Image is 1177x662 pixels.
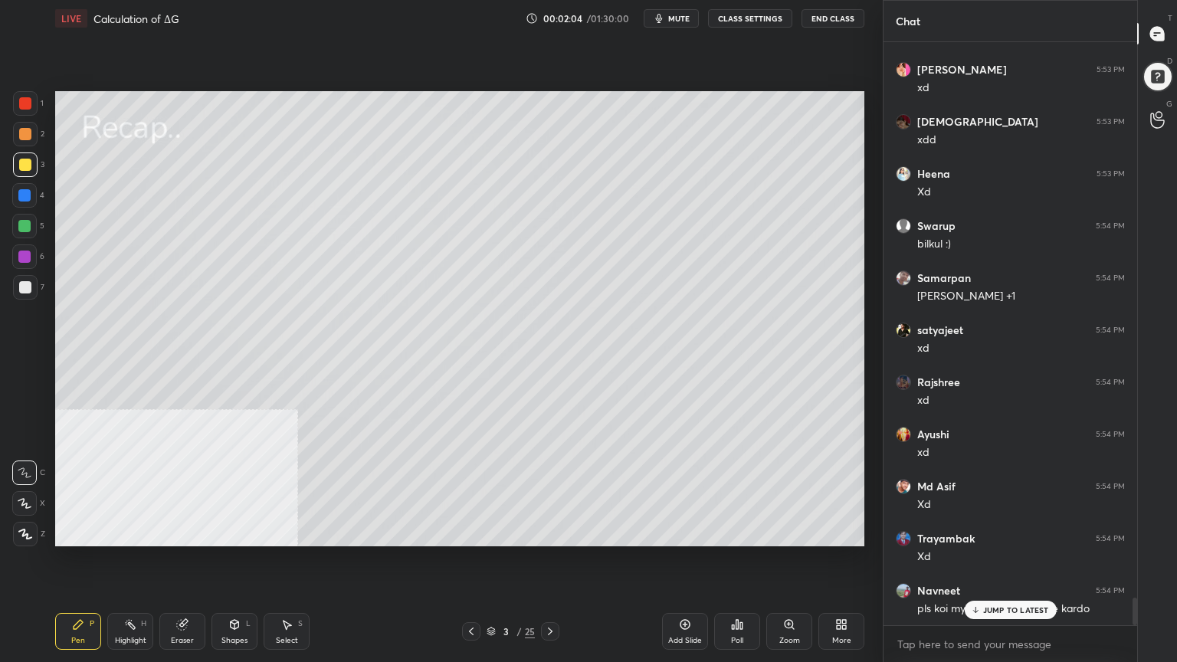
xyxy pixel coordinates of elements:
div: L [246,620,251,628]
img: 6caea451a1934db3b006d54e56aae49a.jpg [896,323,911,338]
div: 3 [499,627,514,636]
div: 5:54 PM [1096,326,1125,335]
img: 8f99151e573d462785604bf2d6d9bdb6.jpg [896,583,911,598]
div: 5 [12,214,44,238]
div: pls koi my dbt ko copy paste kardo [917,601,1125,617]
div: 5:54 PM [1096,221,1125,231]
div: Add Slide [668,637,702,644]
div: 2 [13,122,44,146]
div: 5:53 PM [1097,65,1125,74]
div: 5:54 PM [1096,274,1125,283]
h6: Trayambak [917,532,975,546]
div: xd [917,341,1125,356]
div: 5:54 PM [1096,482,1125,491]
div: xdd [917,133,1125,148]
img: 3456d9e840ae49c7ad2ec036e70332c3.jpg [896,375,911,390]
div: X [12,491,45,516]
div: xd [917,80,1125,96]
h6: Swarup [917,219,956,233]
img: 0cc707fddb274221ab7fbf7df370c837.jpg [896,479,911,494]
button: End Class [802,9,864,28]
div: C [12,460,45,485]
img: 5d177d4d385042bd9dd0e18a1f053975.jpg [896,62,911,77]
div: Xd [917,185,1125,200]
div: Shapes [221,637,248,644]
h6: Samarpan [917,271,971,285]
div: grid [884,42,1137,625]
div: 6 [12,244,44,269]
div: bilkul :) [917,237,1125,252]
div: 5:54 PM [1096,378,1125,387]
span: mute [668,13,690,24]
div: 1 [13,91,44,116]
div: Eraser [171,637,194,644]
p: Chat [884,1,933,41]
img: 0189a44077f741fa9308afbf301b527f.jpg [896,166,911,182]
img: 73b12b89835e4886ab764041a649bba7.jpg [896,114,911,129]
div: 4 [12,183,44,208]
div: xd [917,393,1125,408]
img: 69bf3916e3c6485f824e6c062c38a48c.jpg [896,270,911,286]
div: 5:53 PM [1097,117,1125,126]
img: e4b9c3b5804c410e968071824b8860dd.jpg [896,427,911,442]
div: 5:54 PM [1096,586,1125,595]
div: Poll [731,637,743,644]
div: More [832,637,851,644]
img: default.png [896,218,911,234]
h6: satyajeet [917,323,963,337]
div: Xd [917,549,1125,565]
h6: Rajshree [917,375,960,389]
h6: Ayushi [917,428,949,441]
h4: Calculation of ΔG [93,11,179,26]
div: Zoom [779,637,800,644]
h6: [DEMOGRAPHIC_DATA] [917,115,1038,129]
div: xd [917,445,1125,460]
h6: Md Asif [917,480,956,493]
h6: [PERSON_NAME] [917,63,1007,77]
div: LIVE [55,9,87,28]
div: 5:53 PM [1097,169,1125,179]
div: H [141,620,146,628]
div: Highlight [115,637,146,644]
div: Pen [71,637,85,644]
div: 5:54 PM [1096,534,1125,543]
div: Xd [917,497,1125,513]
div: 25 [525,624,535,638]
p: D [1167,55,1172,67]
p: T [1168,12,1172,24]
div: [PERSON_NAME] +1 [917,289,1125,304]
h6: Heena [917,167,950,181]
div: Select [276,637,298,644]
p: JUMP TO LATEST [983,605,1049,614]
div: 7 [13,275,44,300]
div: / [517,627,522,636]
button: mute [644,9,699,28]
div: S [298,620,303,628]
div: 3 [13,152,44,177]
div: Z [13,522,45,546]
div: P [90,620,94,628]
p: G [1166,98,1172,110]
button: CLASS SETTINGS [708,9,792,28]
img: 6f075d4a2ae64a62b0d511edeffcea47.jpg [896,531,911,546]
h6: Navneet [917,584,960,598]
div: 5:54 PM [1096,430,1125,439]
